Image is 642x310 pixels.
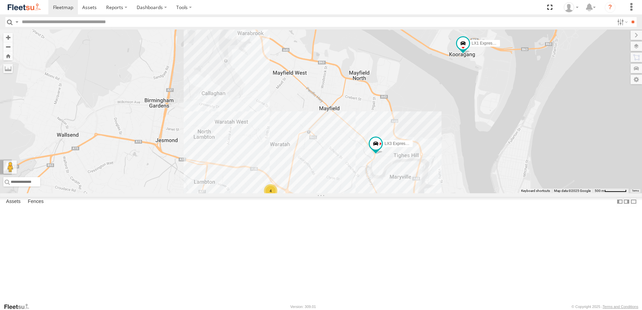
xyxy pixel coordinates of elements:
label: Assets [3,197,24,206]
span: Map data ©2025 Google [554,189,591,193]
label: Dock Summary Table to the Left [616,197,623,207]
i: ? [605,2,615,13]
label: Search Query [14,17,19,27]
button: Keyboard shortcuts [521,189,550,193]
label: Fences [25,197,47,206]
img: fleetsu-logo-horizontal.svg [7,3,42,12]
a: Terms and Conditions [603,305,638,309]
a: Terms (opens in new tab) [632,190,639,192]
button: Map Scale: 500 m per 62 pixels [593,189,629,193]
div: © Copyright 2025 - [571,305,638,309]
span: LX3 Express Ute [384,141,415,146]
div: Brodie Roesler [561,2,581,12]
a: Visit our Website [4,303,35,310]
button: Zoom out [3,42,13,51]
span: LX1 Express Ute [472,41,502,46]
button: Zoom Home [3,51,13,60]
div: 4 [264,184,277,198]
label: Dock Summary Table to the Right [623,197,630,207]
label: Map Settings [631,75,642,84]
button: Zoom in [3,33,13,42]
button: Drag Pegman onto the map to open Street View [3,160,17,174]
div: Version: 309.01 [290,305,316,309]
label: Measure [3,64,13,73]
label: Hide Summary Table [630,197,637,207]
label: Search Filter Options [614,17,629,27]
span: 500 m [595,189,604,193]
